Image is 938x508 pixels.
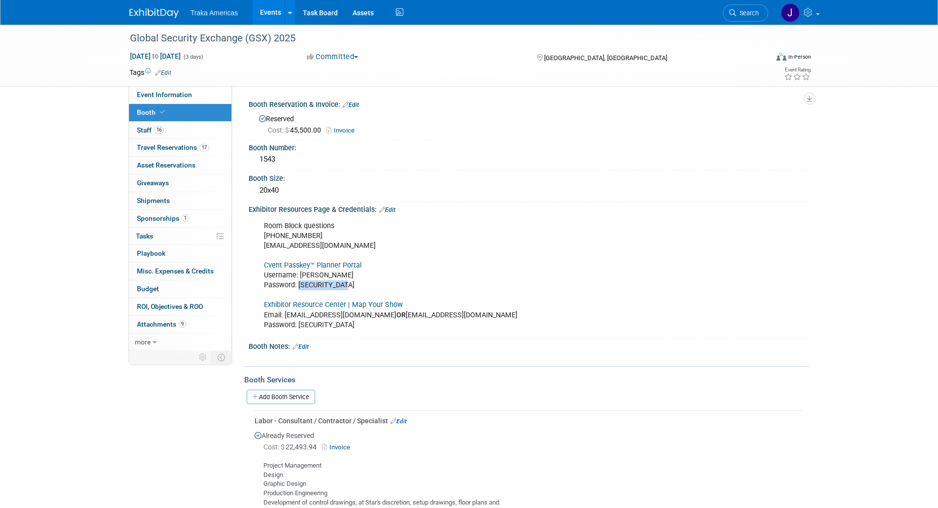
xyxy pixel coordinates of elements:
[784,68,810,72] div: Event Rating
[379,206,395,213] a: Edit
[151,52,160,60] span: to
[129,228,231,245] a: Tasks
[137,303,203,310] span: ROI, Objectives & ROO
[256,183,802,198] div: 20x40
[723,4,768,22] a: Search
[137,179,169,187] span: Giveaways
[137,214,189,222] span: Sponsorships
[257,216,701,335] div: Room Block questions [PHONE_NUMBER] [EMAIL_ADDRESS][DOMAIN_NAME] Username: [PERSON_NAME] Password...
[264,301,403,309] a: Exhibitor Resource Center | Map Your Show
[129,280,231,298] a: Budget
[179,320,186,328] span: 9
[211,351,231,364] td: Toggle Event Tabs
[129,334,231,351] a: more
[129,122,231,139] a: Staff16
[199,144,209,151] span: 17
[544,54,667,62] span: [GEOGRAPHIC_DATA], [GEOGRAPHIC_DATA]
[191,9,238,17] span: Traka Americas
[137,285,159,293] span: Budget
[776,53,786,61] img: Format-Inperson.png
[129,210,231,227] a: Sponsorships1
[249,339,809,352] div: Booth Notes:
[303,52,362,62] button: Committed
[129,263,231,280] a: Misc. Expenses & Credits
[129,68,171,77] td: Tags
[736,9,759,17] span: Search
[137,197,170,204] span: Shipments
[256,111,802,135] div: Reserved
[255,416,802,426] div: Labor - Consultant / Contractor / Specialist
[390,418,407,425] a: Edit
[781,3,800,22] img: Jamie Saenz
[129,139,231,156] a: Travel Reservations17
[129,52,181,61] span: [DATE] [DATE]
[154,126,164,134] span: 16
[137,320,186,328] span: Attachments
[264,261,361,270] a: Cvent Passkey™ Planner Portal
[129,316,231,333] a: Attachments9
[137,161,195,169] span: Asset Reservations
[249,97,809,110] div: Booth Reservation & Invoice:
[129,104,231,121] a: Booth
[129,192,231,209] a: Shipments
[127,30,753,47] div: Global Security Exchange (GSX) 2025
[129,298,231,315] a: ROI, Objectives & ROO
[137,143,209,151] span: Travel Reservations
[268,126,290,134] span: Cost: $
[137,267,214,275] span: Misc. Expenses & Credits
[343,102,359,108] a: Edit
[129,245,231,262] a: Playbook
[129,174,231,192] a: Giveaways
[244,374,809,385] div: Booth Services
[137,249,165,257] span: Playbook
[135,338,151,346] span: more
[322,443,354,451] a: Invoice
[292,343,309,350] a: Edit
[155,69,171,76] a: Edit
[249,140,809,153] div: Booth Number:
[182,214,189,222] span: 1
[160,109,165,115] i: Booth reservation complete
[249,171,809,183] div: Booth Size:
[247,390,315,404] a: Add Booth Service
[396,311,406,319] b: OR
[194,351,212,364] td: Personalize Event Tab Strip
[129,8,179,18] img: ExhibitDay
[326,127,359,134] a: Invoice
[263,443,286,451] span: Cost: $
[710,51,811,66] div: Event Format
[268,126,325,134] span: 45,500.00
[256,152,802,167] div: 1543
[129,86,231,103] a: Event Information
[136,232,153,240] span: Tasks
[137,91,192,99] span: Event Information
[129,157,231,174] a: Asset Reservations
[137,126,164,134] span: Staff
[263,443,321,451] span: 22,493.94
[249,202,809,215] div: Exhibitor Resources Page & Credentials:
[137,108,167,116] span: Booth
[183,54,203,60] span: (3 days)
[788,53,811,61] div: In-Person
